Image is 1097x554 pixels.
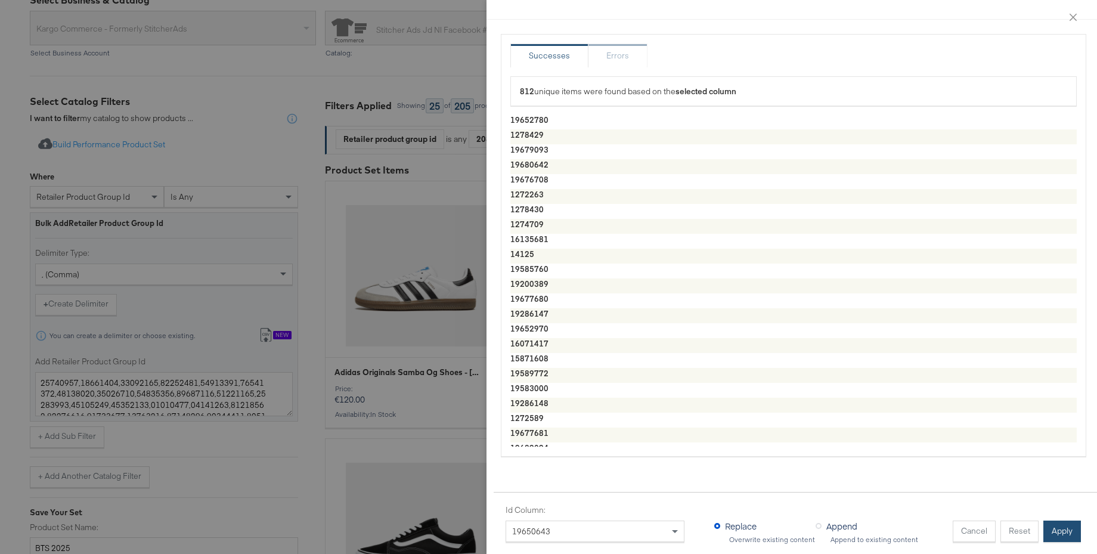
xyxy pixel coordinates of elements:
[529,50,570,61] div: Successes
[510,189,544,200] strong: 1272263
[510,114,548,125] strong: 19652780
[510,293,548,304] strong: 19677680
[520,86,736,97] span: unique items were found based on the
[510,398,548,408] strong: 19286148
[729,536,816,544] div: Overwrite existing content
[1043,521,1081,542] button: Apply
[953,521,996,542] button: Cancel
[510,174,548,185] strong: 19676708
[512,526,550,537] span: 19650643
[510,219,544,230] strong: 1274709
[510,368,548,379] strong: 19589772
[510,234,548,244] strong: 16135681
[510,323,548,334] strong: 19652970
[510,204,544,215] strong: 1278430
[510,264,548,274] strong: 19585760
[506,505,684,516] label: Id Column:
[510,413,544,423] strong: 1272589
[510,338,548,349] strong: 16071417
[675,86,736,97] strong: selected column
[510,249,534,259] strong: 14125
[830,536,919,544] div: Append to existing content
[1068,13,1078,22] span: close
[520,86,534,97] strong: 812
[510,383,548,394] strong: 19583000
[1000,521,1039,542] button: Reset
[510,353,548,364] strong: 15871608
[510,144,548,155] strong: 19679093
[510,442,548,453] strong: 19689094
[725,520,757,532] span: Replace
[510,159,548,170] strong: 19680642
[510,308,548,319] strong: 19286147
[826,520,857,532] span: Append
[510,428,548,438] strong: 19677681
[510,278,548,289] strong: 19200389
[510,129,544,140] strong: 1278429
